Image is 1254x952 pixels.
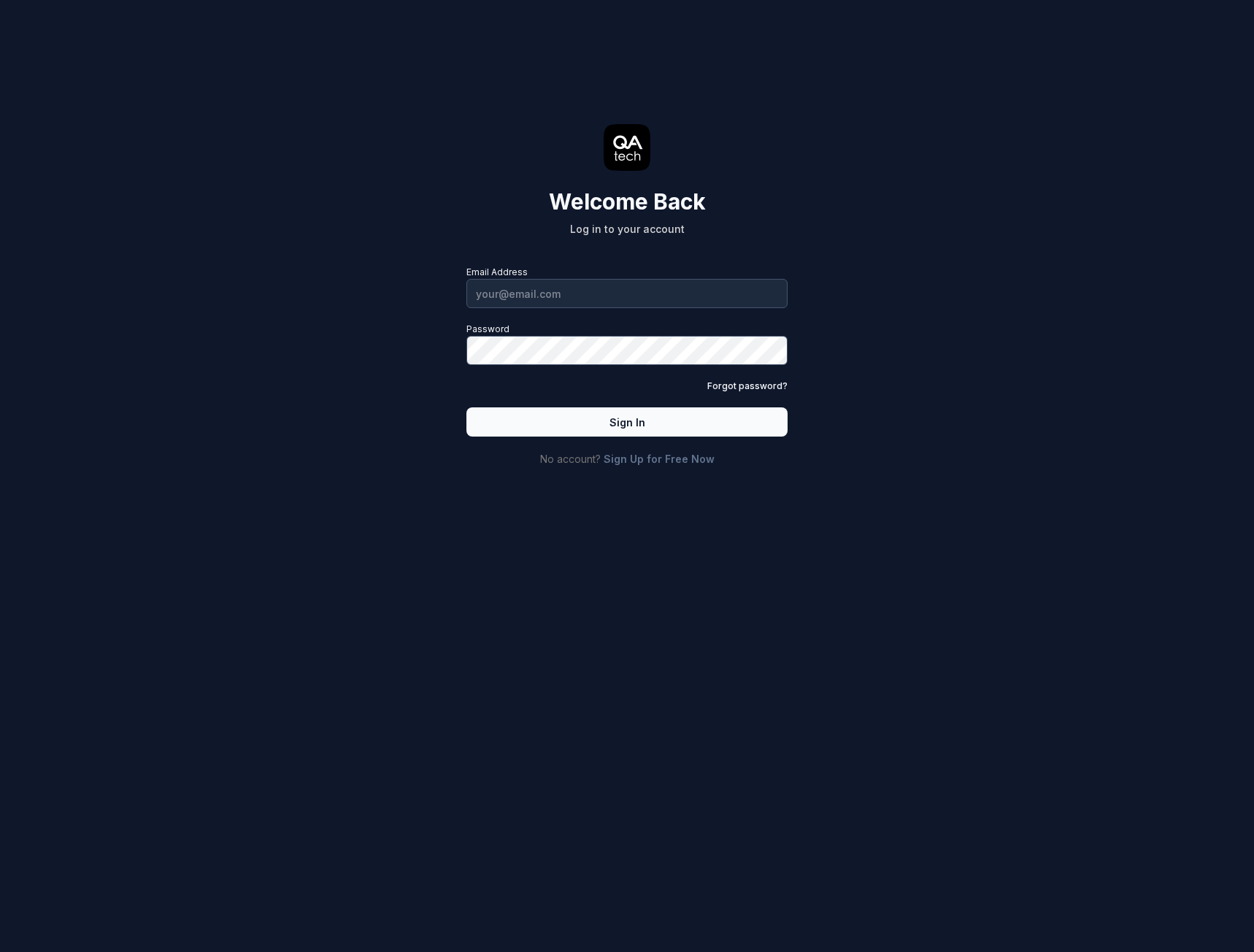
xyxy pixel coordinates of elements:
[549,185,706,218] h2: Welcome Back
[466,407,788,437] button: Sign In
[466,279,788,308] input: Email Address
[540,451,601,467] span: No account?
[466,336,788,365] input: Password
[549,221,706,237] div: Log in to your account
[466,323,788,365] label: Password
[707,380,788,393] a: Forgot password?
[604,451,715,467] a: Sign Up for Free Now
[466,266,788,308] label: Email Address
